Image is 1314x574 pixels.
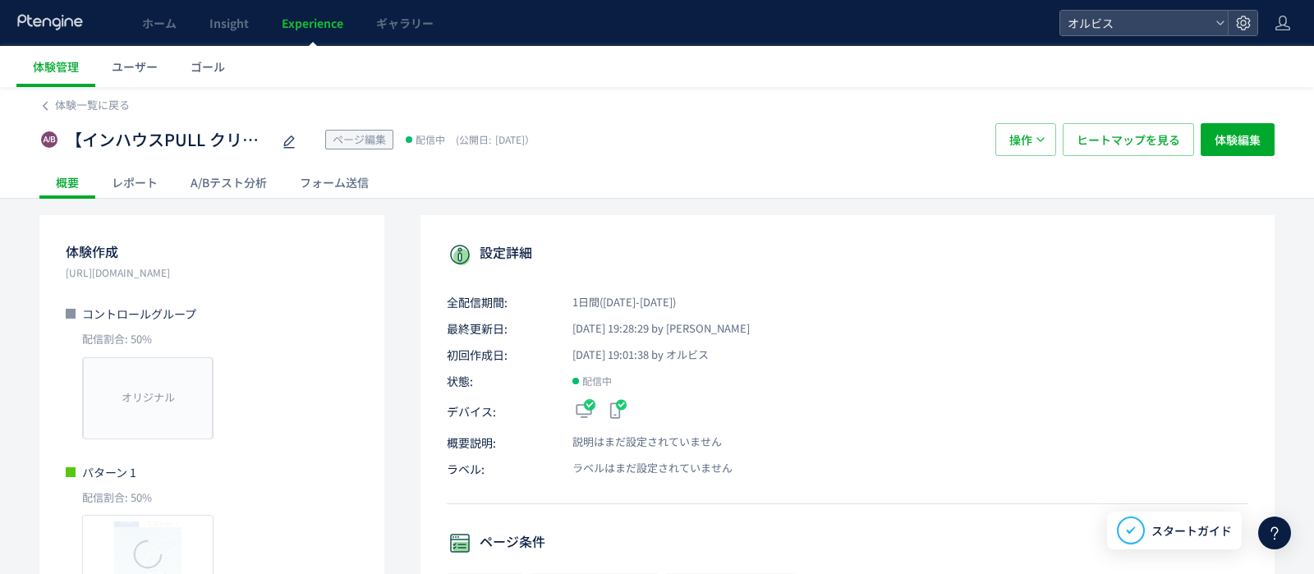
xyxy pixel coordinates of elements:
[447,434,554,451] span: 概要説明:
[554,434,722,450] span: 説明はまだ設定されていません
[66,490,358,506] p: 配信割合: 50%
[1077,123,1180,156] span: ヒートマップを見る
[554,347,709,363] span: [DATE] 19:01:38 by オルビス
[447,347,554,363] span: 初回作成日:
[447,294,554,310] span: 全配信期間:
[447,403,554,420] span: デバイス:
[39,166,95,199] div: 概要
[66,332,358,347] p: 配信割合: 50%
[447,461,554,477] span: ラベル:
[447,373,554,389] span: 状態:
[554,461,733,476] span: ラベルはまだ設定されていません
[554,295,676,310] span: 1日間([DATE]-[DATE])
[1063,11,1209,35] span: オルビス
[82,464,136,480] span: パターン 1
[66,128,271,152] span: 【インハウスPULL クリアフル205】PUSH勝ち反映検証① FV動画＋FV下ブロック追加＋CV
[1063,123,1194,156] button: ヒートマップを見る
[209,15,249,31] span: Insight
[66,238,358,264] p: 体験作成
[376,15,434,31] span: ギャラリー
[452,132,535,146] span: [DATE]）
[191,58,225,75] span: ゴール
[174,166,283,199] div: A/Bテスト分析
[283,166,385,199] div: フォーム送信
[1201,123,1275,156] button: 体験編集
[1009,123,1032,156] span: 操作
[55,97,130,113] span: 体験一覧に戻る
[83,357,213,439] div: オリジナル
[33,58,79,75] span: 体験管理
[447,320,554,337] span: 最終更新日:
[416,131,445,148] span: 配信中
[142,15,177,31] span: ホーム
[95,166,174,199] div: レポート
[447,530,1248,557] p: ページ条件
[1151,522,1232,540] span: スタートガイド
[282,15,343,31] span: Experience
[1215,123,1261,156] span: 体験編集
[582,373,612,389] span: 配信中
[447,241,1248,268] p: 設定詳細
[333,131,386,147] span: ページ編集
[995,123,1056,156] button: 操作
[456,132,491,146] span: (公開日:
[554,321,750,337] span: [DATE] 19:28:29 by [PERSON_NAME]
[66,264,358,281] p: https://pr.orbis.co.jp/cosmetics/clearful/205/
[82,305,196,322] span: コントロールグループ
[112,58,158,75] span: ユーザー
